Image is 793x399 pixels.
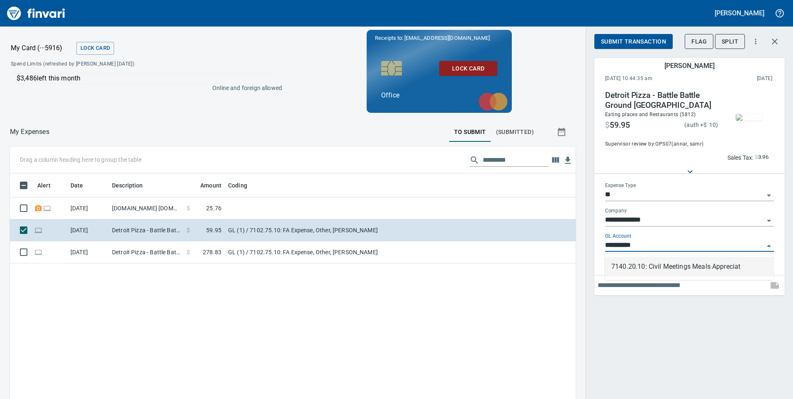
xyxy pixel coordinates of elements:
button: Sales Tax:$3.96 [725,151,771,164]
span: Submit Transaction [601,36,666,47]
span: Online transaction [43,205,51,211]
button: Lock Card [76,42,114,55]
button: More [747,32,765,51]
h5: [PERSON_NAME] [715,9,764,17]
span: Online transaction [34,227,43,233]
span: $ [187,204,190,212]
td: GL (1) / 7102.75.10: FA Expense, Other, [PERSON_NAME] [225,241,432,263]
td: [DATE] [67,241,109,263]
button: Choose columns to display [549,154,562,166]
td: [DOMAIN_NAME] [DOMAIN_NAME][URL] WA [109,197,183,219]
span: $ [703,122,707,128]
span: $ [187,226,190,234]
td: [DATE] [67,197,109,219]
span: Split [722,36,738,47]
div: Final charge was 20% more than initial transaction [605,119,718,130]
span: 59.95 [206,226,221,234]
span: 3.96 [758,153,769,162]
button: Download Table [562,154,574,167]
span: This charge was settled by the merchant and appears on the 2025/08/23 statement. [705,75,772,83]
span: Alert [37,180,61,190]
span: Alert [37,180,51,190]
button: Flag [685,34,713,49]
p: Online and foreign allowed [4,84,282,92]
img: receipts%2Ftapani%2F2025-08-26%2FY25zNUE7hFNub98lOfxe4lQoLy93__iQhe9anh42AOxFApBiGv_thumb.png [736,114,762,121]
span: Online transaction [34,249,43,255]
span: Supervisor review by: OPS07 (annar, samr) [605,140,718,148]
span: Spend Limits (refreshed by [PERSON_NAME] [DATE]) [11,60,207,68]
p: My Card (···5916) [11,43,73,53]
h5: [PERSON_NAME] [664,61,714,70]
img: mastercard.svg [474,88,512,115]
label: Company [605,209,627,214]
span: Description [112,180,143,190]
span: Lock Card [446,63,491,74]
img: Finvari [5,3,67,23]
label: GL Account [605,234,631,239]
button: [PERSON_NAME] [713,7,766,19]
p: My Expenses [10,127,49,137]
button: Submit Transaction [594,34,673,49]
span: Description [112,180,154,190]
span: Eating places and Restaurants (5812) [605,112,696,117]
label: Expense Type [605,183,636,188]
span: 10 [707,122,716,128]
span: [EMAIL_ADDRESS][DOMAIN_NAME] [404,34,491,42]
p: Receipts to: [375,34,504,42]
p: Drag a column heading here to group the table [20,156,141,164]
span: To Submit [454,127,486,137]
span: Lock Card [80,44,110,53]
td: Detroit Pizza - Battle Battle Ground [GEOGRAPHIC_DATA] [109,219,183,241]
span: $ [187,248,190,256]
span: Date [71,180,83,190]
span: (Submitted) [496,127,534,137]
p: Sales Tax: [727,153,754,162]
button: Lock Card [439,61,497,76]
button: Close transaction [765,32,785,51]
span: Amount [200,180,221,190]
nav: breadcrumb [10,127,49,137]
button: Split [715,34,745,49]
span: AI confidence: 99.0% [755,153,769,162]
span: This records your note into the expense [765,275,785,295]
span: Date [71,180,94,190]
span: Flag [691,36,707,47]
td: Detroit Pizza - Battle Battle Ground [GEOGRAPHIC_DATA] [109,241,183,263]
button: Open [763,190,775,201]
span: Amount [190,180,221,190]
span: 278.83 [203,248,221,256]
span: 25.76 [206,204,221,212]
span: $ [755,153,758,162]
li: 7140.20.10: Civil Meetings Meals Appreciat [605,257,774,277]
button: Close [763,240,775,252]
span: 59.95 [610,120,630,130]
span: Coding [228,180,247,190]
span: [DATE] 10:44:35 am [605,75,705,83]
p: Office [381,90,497,100]
span: Coding [228,180,258,190]
button: Show transactions within a particular date range [549,122,576,142]
td: GL (1) / 7102.75.10: FA Expense, Other, [PERSON_NAME] [225,219,432,241]
span: Receipt Required [34,205,43,211]
h4: Detroit Pizza - Battle Battle Ground [GEOGRAPHIC_DATA] [605,90,718,110]
td: [DATE] [67,219,109,241]
span: $ [605,120,610,130]
p: $3,486 left this month [17,73,277,83]
button: Open [763,215,775,226]
p: (auth + ) [684,121,718,129]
